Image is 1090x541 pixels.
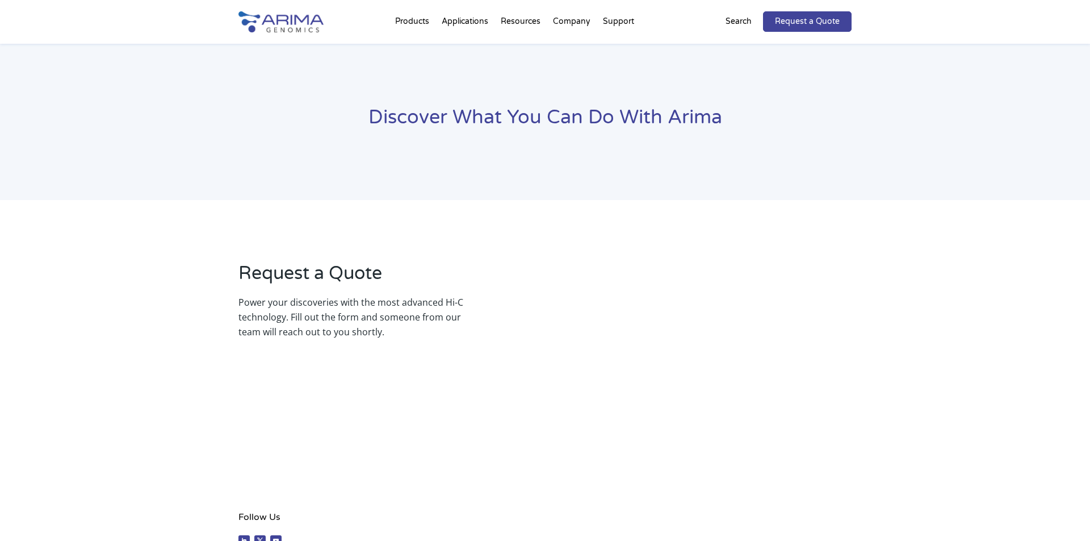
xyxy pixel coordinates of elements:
[763,11,852,32] a: Request a Quote
[238,261,463,295] h2: Request a Quote
[238,11,324,32] img: Arima-Genomics-logo
[726,14,752,29] p: Search
[238,295,463,339] p: Power your discoveries with the most advanced Hi-C technology. Fill out the form and someone from...
[238,105,852,139] h1: Discover What You Can Do With Arima
[238,510,463,533] h4: Follow Us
